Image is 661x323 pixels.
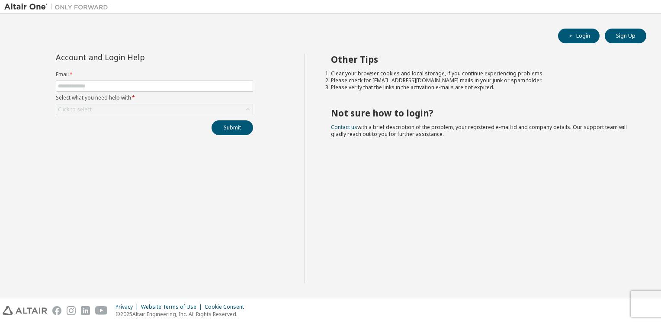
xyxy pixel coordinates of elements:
div: Click to select [58,106,92,113]
li: Please check for [EMAIL_ADDRESS][DOMAIN_NAME] mails in your junk or spam folder. [331,77,631,84]
h2: Not sure how to login? [331,107,631,119]
div: Website Terms of Use [141,304,205,310]
img: linkedin.svg [81,306,90,315]
img: Altair One [4,3,112,11]
div: Privacy [116,304,141,310]
label: Select what you need help with [56,94,253,101]
li: Clear your browser cookies and local storage, if you continue experiencing problems. [331,70,631,77]
div: Click to select [56,104,253,115]
img: youtube.svg [95,306,108,315]
div: Cookie Consent [205,304,249,310]
button: Submit [212,120,253,135]
label: Email [56,71,253,78]
a: Contact us [331,123,357,131]
li: Please verify that the links in the activation e-mails are not expired. [331,84,631,91]
div: Account and Login Help [56,54,214,61]
span: with a brief description of the problem, your registered e-mail id and company details. Our suppo... [331,123,627,138]
button: Login [558,29,600,43]
p: © 2025 Altair Engineering, Inc. All Rights Reserved. [116,310,249,318]
img: instagram.svg [67,306,76,315]
button: Sign Up [605,29,646,43]
img: altair_logo.svg [3,306,47,315]
h2: Other Tips [331,54,631,65]
img: facebook.svg [52,306,61,315]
